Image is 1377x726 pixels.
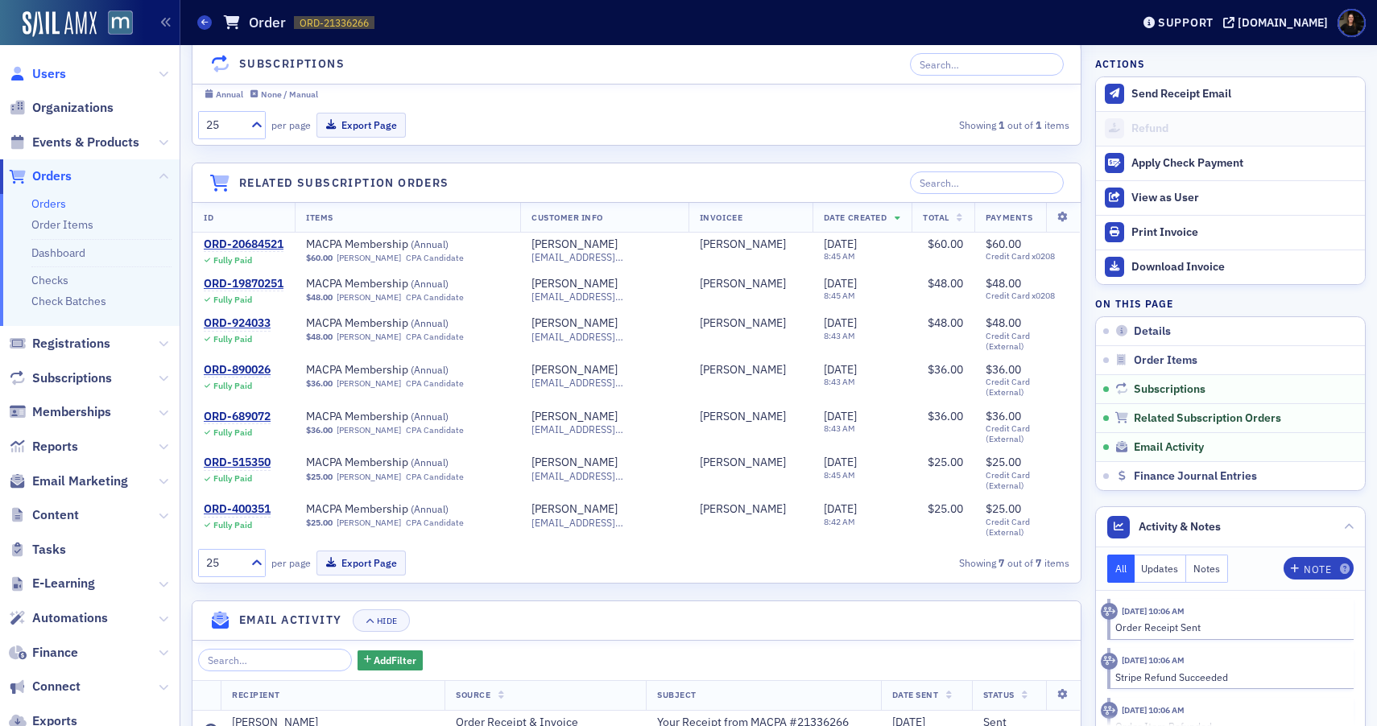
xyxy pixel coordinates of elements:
[306,456,509,470] a: MACPA Membership (Annual)
[306,212,333,223] span: Items
[1304,565,1331,574] div: Note
[1095,296,1366,311] h4: On this page
[9,369,112,387] a: Subscriptions
[204,363,271,377] a: ORD-890026
[1096,77,1365,111] button: Send Receipt Email
[374,653,416,667] span: Add Filter
[213,473,252,484] div: Fully Paid
[1095,56,1145,71] h4: Actions
[406,425,464,435] div: CPA Candidate
[411,277,449,290] span: ( Annual )
[9,609,108,627] a: Automations
[204,237,283,252] a: ORD-20684521
[700,316,786,331] a: [PERSON_NAME]
[32,575,95,592] span: E-Learning
[986,291,1069,301] span: Credit Card x0208
[306,363,509,377] a: MACPA Membership (Annual)
[337,253,401,263] a: [PERSON_NAME]
[9,438,78,456] a: Reports
[406,253,464,263] div: CPA Candidate
[198,649,352,671] input: Search…
[531,502,618,517] div: [PERSON_NAME]
[531,212,603,223] span: Customer Info
[406,472,464,482] div: CPA Candidate
[32,65,66,83] span: Users
[986,377,1069,398] span: Credit Card (External)
[700,456,801,470] span: Amy Chetelat
[406,378,464,389] div: CPA Candidate
[928,409,963,423] span: $36.00
[33,501,270,518] div: Event Creation
[824,290,855,301] time: 8:45 AM
[277,26,306,55] div: Close
[531,237,618,252] a: [PERSON_NAME]
[306,316,509,331] span: MACPA Membership
[35,542,72,554] span: Home
[32,678,81,695] span: Connect
[32,541,66,559] span: Tasks
[32,369,112,387] span: Subscriptions
[986,251,1069,262] span: Credit Card x0208
[9,644,78,662] a: Finance
[204,212,213,223] span: ID
[700,410,801,424] span: Amy Chetelat
[32,644,78,662] span: Finance
[213,381,252,391] div: Fully Paid
[1033,118,1044,132] strong: 1
[824,501,857,516] span: [DATE]
[215,502,322,567] button: Help
[824,516,855,527] time: 8:42 AM
[239,56,345,73] h4: Subscriptions
[411,410,449,423] span: ( Annual )
[9,575,95,592] a: E-Learning
[657,689,697,700] span: Subject
[1131,225,1357,240] div: Print Invoice
[1139,518,1221,535] span: Activity & Notes
[306,332,333,342] span: $48.00
[33,312,269,329] div: We typically reply in under 5 minutes
[411,363,449,376] span: ( Annual )
[33,295,269,312] div: Send us a message
[23,11,97,37] a: SailAMX
[531,456,618,470] a: [PERSON_NAME]
[1134,324,1171,339] span: Details
[1238,15,1328,30] div: [DOMAIN_NAME]
[255,542,281,554] span: Help
[531,363,618,377] div: [PERSON_NAME]
[32,403,111,421] span: Memberships
[377,617,398,625] div: Hide
[16,282,306,343] div: Send us a messageWe typically reply in under 5 minutes
[700,212,742,223] span: Invoicee
[232,689,280,700] span: Recipient
[337,292,401,303] a: [PERSON_NAME]
[1338,9,1366,37] span: Profile
[790,555,1069,570] div: Showing out of items
[306,277,509,291] span: MACPA Membership
[9,403,111,421] a: Memberships
[1284,557,1354,580] button: Note
[1101,603,1118,620] div: Activity
[337,378,401,389] a: [PERSON_NAME]
[271,118,311,132] label: per page
[411,316,449,329] span: ( Annual )
[824,237,857,251] span: [DATE]
[996,555,1007,570] strong: 7
[1122,605,1185,617] time: 9/30/2025 10:06 AM
[204,502,271,517] div: ORD-400351
[9,541,66,559] a: Tasks
[337,518,401,528] a: [PERSON_NAME]
[1101,702,1118,719] div: Activity
[986,331,1069,352] span: Credit Card (External)
[1134,411,1281,426] span: Related Subscription Orders
[16,189,306,274] div: Recent messageProfile image for LukeSorry for the delay- will have this resolved [DATE].[PERSON_N...
[23,494,299,524] div: Event Creation
[9,472,128,490] a: Email Marketing
[700,502,786,517] a: [PERSON_NAME]
[32,438,78,456] span: Reports
[213,520,252,530] div: Fully Paid
[337,332,401,342] a: [PERSON_NAME]
[216,89,243,100] div: Annual
[824,409,857,423] span: [DATE]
